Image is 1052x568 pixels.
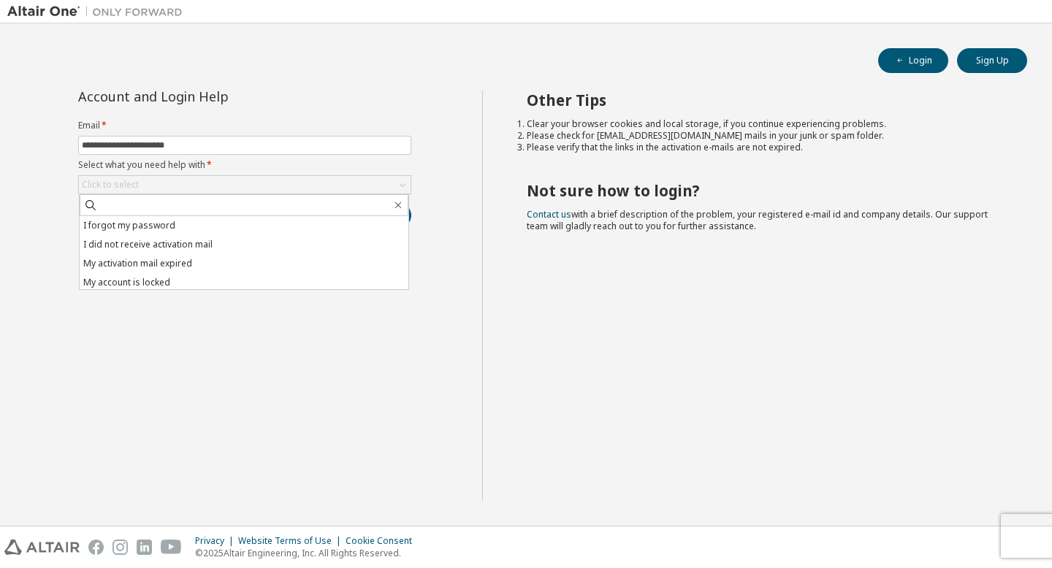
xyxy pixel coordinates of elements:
li: Clear your browser cookies and local storage, if you continue experiencing problems. [527,118,1002,130]
h2: Not sure how to login? [527,181,1002,200]
img: linkedin.svg [137,540,152,555]
img: instagram.svg [113,540,128,555]
img: youtube.svg [161,540,182,555]
div: Account and Login Help [78,91,345,102]
img: facebook.svg [88,540,104,555]
img: altair_logo.svg [4,540,80,555]
a: Contact us [527,208,571,220]
label: Email [78,120,411,131]
img: Altair One [7,4,190,19]
div: Privacy [195,535,238,547]
span: with a brief description of the problem, your registered e-mail id and company details. Our suppo... [527,208,988,232]
label: Select what you need help with [78,159,411,171]
h2: Other Tips [527,91,1002,110]
div: Click to select [82,179,139,191]
p: © 2025 Altair Engineering, Inc. All Rights Reserved. [195,547,421,559]
div: Click to select [79,176,411,193]
li: Please check for [EMAIL_ADDRESS][DOMAIN_NAME] mails in your junk or spam folder. [527,130,1002,142]
div: Cookie Consent [346,535,421,547]
li: Please verify that the links in the activation e-mails are not expired. [527,142,1002,153]
button: Login [878,48,948,73]
button: Sign Up [957,48,1027,73]
li: I forgot my password [80,216,408,235]
div: Website Terms of Use [238,535,346,547]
